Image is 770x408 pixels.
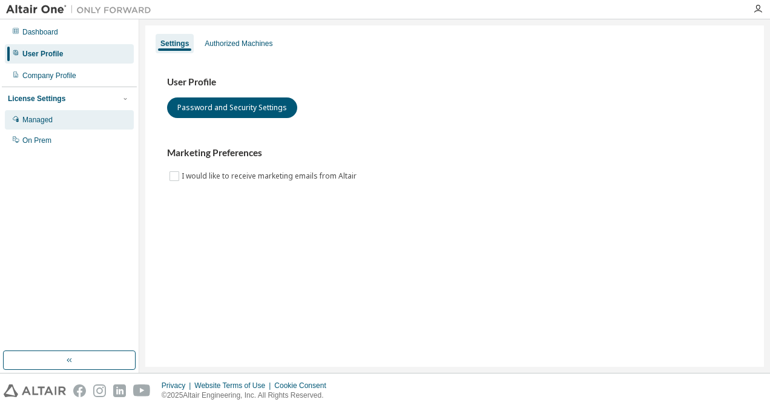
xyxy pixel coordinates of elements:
[22,115,53,125] div: Managed
[162,381,194,390] div: Privacy
[8,94,65,104] div: License Settings
[274,381,333,390] div: Cookie Consent
[205,39,272,48] div: Authorized Machines
[22,27,58,37] div: Dashboard
[22,136,51,145] div: On Prem
[22,71,76,81] div: Company Profile
[167,76,742,88] h3: User Profile
[167,97,297,118] button: Password and Security Settings
[133,384,151,397] img: youtube.svg
[160,39,189,48] div: Settings
[182,169,359,183] label: I would like to receive marketing emails from Altair
[93,384,106,397] img: instagram.svg
[6,4,157,16] img: Altair One
[167,147,742,159] h3: Marketing Preferences
[73,384,86,397] img: facebook.svg
[194,381,274,390] div: Website Terms of Use
[162,390,334,401] p: © 2025 Altair Engineering, Inc. All Rights Reserved.
[113,384,126,397] img: linkedin.svg
[4,384,66,397] img: altair_logo.svg
[22,49,63,59] div: User Profile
